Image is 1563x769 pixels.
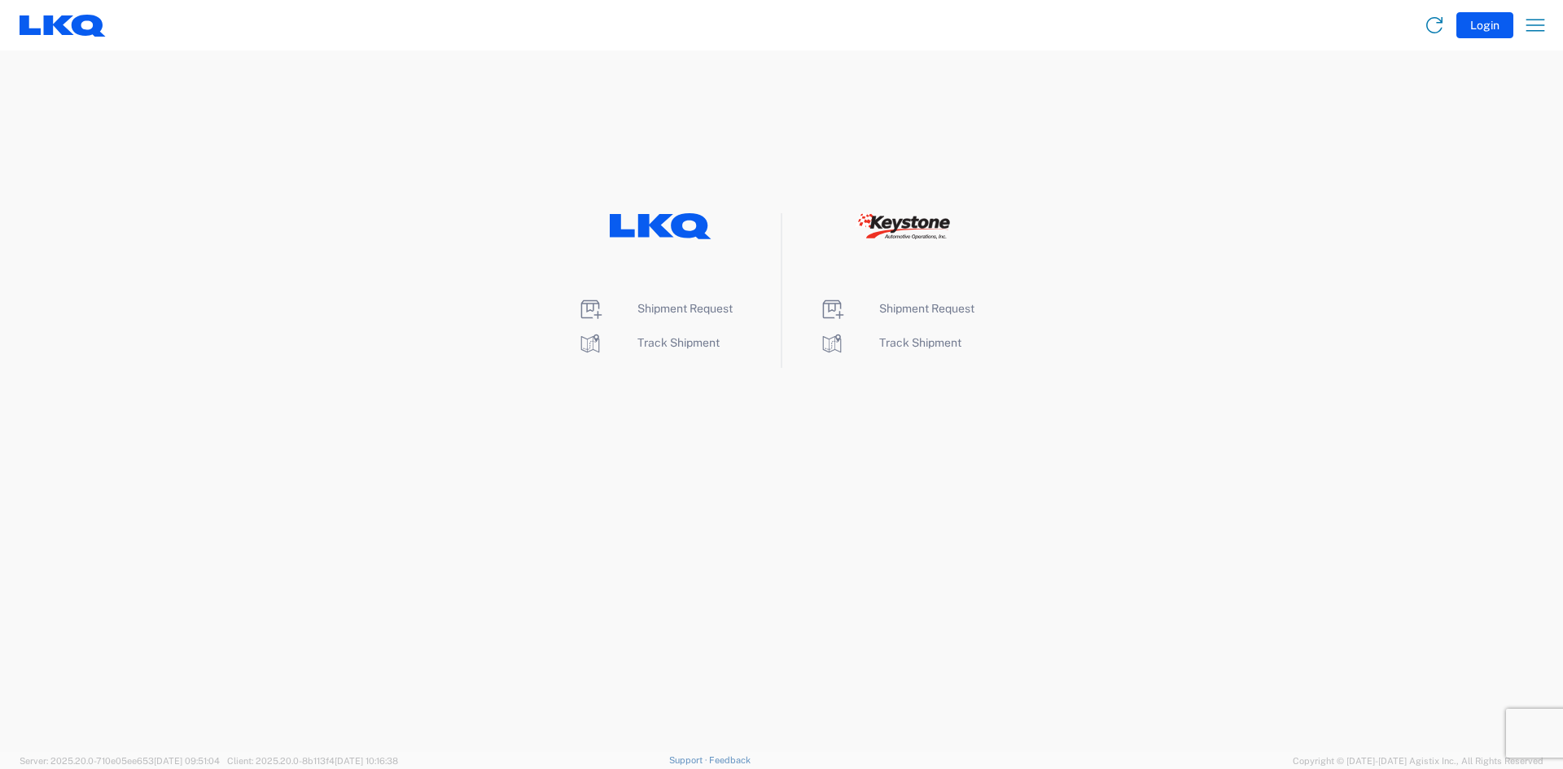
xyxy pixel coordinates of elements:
span: Shipment Request [637,302,733,315]
a: Track Shipment [577,336,720,349]
a: Feedback [709,755,751,765]
button: Login [1456,12,1513,38]
span: Track Shipment [637,336,720,349]
span: Server: 2025.20.0-710e05ee653 [20,756,220,766]
span: Client: 2025.20.0-8b113f4 [227,756,398,766]
a: Track Shipment [819,336,961,349]
a: Support [669,755,710,765]
span: Shipment Request [879,302,974,315]
a: Shipment Request [819,302,974,315]
span: Track Shipment [879,336,961,349]
a: Shipment Request [577,302,733,315]
span: Copyright © [DATE]-[DATE] Agistix Inc., All Rights Reserved [1293,754,1543,768]
span: [DATE] 09:51:04 [154,756,220,766]
span: [DATE] 10:16:38 [335,756,398,766]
